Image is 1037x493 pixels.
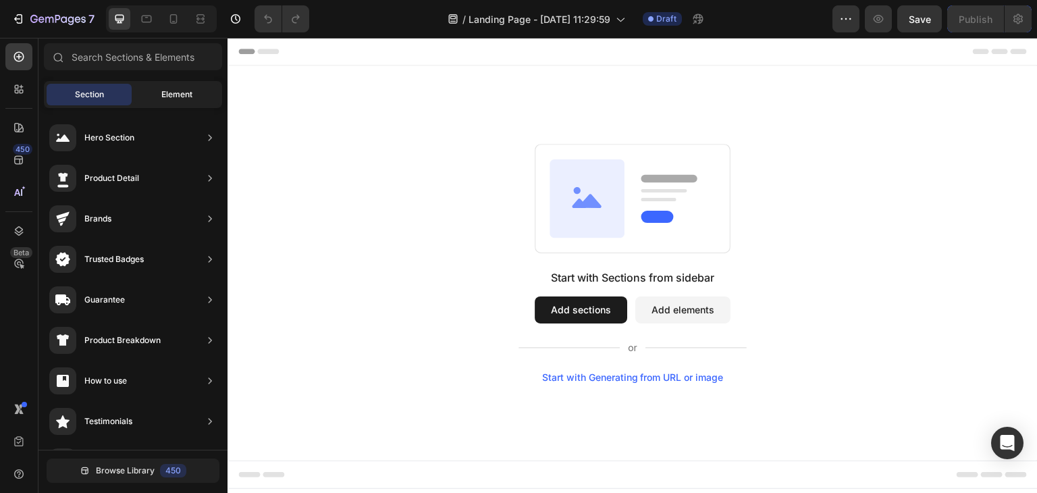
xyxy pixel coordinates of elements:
[408,259,503,286] button: Add elements
[161,88,192,101] span: Element
[255,5,309,32] div: Undo/Redo
[84,415,132,428] div: Testimonials
[10,247,32,258] div: Beta
[96,465,155,477] span: Browse Library
[44,43,222,70] input: Search Sections & Elements
[991,427,1023,459] div: Open Intercom Messenger
[469,12,610,26] span: Landing Page - [DATE] 11:29:59
[947,5,1004,32] button: Publish
[656,13,676,25] span: Draft
[909,14,931,25] span: Save
[897,5,942,32] button: Save
[160,464,186,477] div: 450
[5,5,101,32] button: 7
[462,12,466,26] span: /
[84,253,144,266] div: Trusted Badges
[315,334,496,345] div: Start with Generating from URL or image
[84,172,139,185] div: Product Detail
[323,232,487,248] div: Start with Sections from sidebar
[307,259,400,286] button: Add sections
[13,144,32,155] div: 450
[84,374,127,388] div: How to use
[88,11,95,27] p: 7
[47,459,219,483] button: Browse Library450
[84,131,134,145] div: Hero Section
[84,212,111,226] div: Brands
[228,38,1037,493] iframe: Design area
[75,88,104,101] span: Section
[84,293,125,307] div: Guarantee
[84,334,161,347] div: Product Breakdown
[959,12,992,26] div: Publish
